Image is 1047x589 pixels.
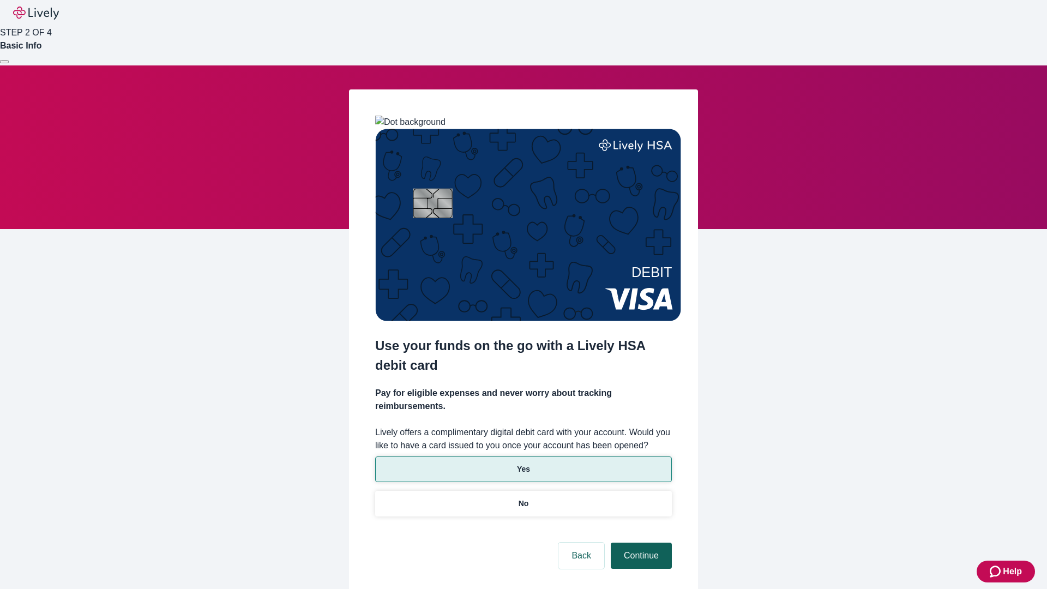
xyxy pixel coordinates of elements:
[1003,565,1022,578] span: Help
[375,491,672,516] button: No
[375,387,672,413] h4: Pay for eligible expenses and never worry about tracking reimbursements.
[517,464,530,475] p: Yes
[375,116,446,129] img: Dot background
[13,7,59,20] img: Lively
[375,129,681,321] img: Debit card
[519,498,529,509] p: No
[375,336,672,375] h2: Use your funds on the go with a Lively HSA debit card
[611,543,672,569] button: Continue
[558,543,604,569] button: Back
[375,426,672,452] label: Lively offers a complimentary digital debit card with your account. Would you like to have a card...
[990,565,1003,578] svg: Zendesk support icon
[375,456,672,482] button: Yes
[977,561,1035,582] button: Zendesk support iconHelp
